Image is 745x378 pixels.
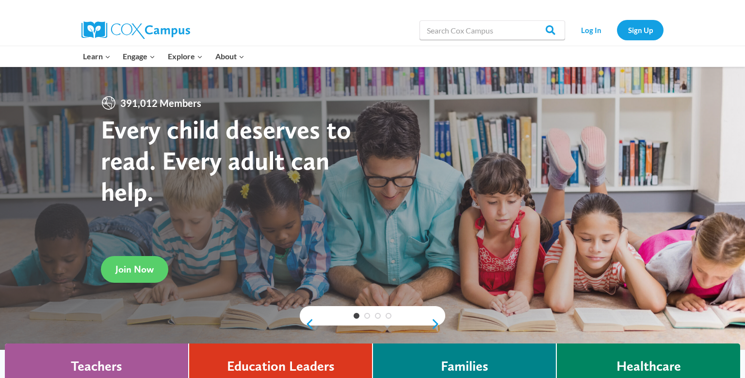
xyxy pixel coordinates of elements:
nav: Secondary Navigation [570,20,664,40]
img: Cox Campus [81,21,190,39]
nav: Primary Navigation [77,46,250,67]
a: 2 [364,313,370,319]
div: content slider buttons [300,314,445,334]
input: Search Cox Campus [420,20,565,40]
span: Explore [168,50,203,63]
a: 4 [386,313,391,319]
span: 391,012 Members [116,95,205,111]
a: next [431,318,445,330]
span: About [215,50,244,63]
span: Engage [123,50,155,63]
strong: Every child deserves to read. Every adult can help. [101,114,351,206]
a: Join Now [101,256,168,283]
h4: Healthcare [616,358,681,375]
a: previous [300,318,314,330]
h4: Education Leaders [227,358,335,375]
h4: Families [441,358,488,375]
a: 3 [375,313,381,319]
a: Sign Up [617,20,664,40]
a: Log In [570,20,612,40]
a: 1 [354,313,359,319]
h4: Teachers [71,358,122,375]
span: Learn [83,50,111,63]
span: Join Now [115,263,154,275]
